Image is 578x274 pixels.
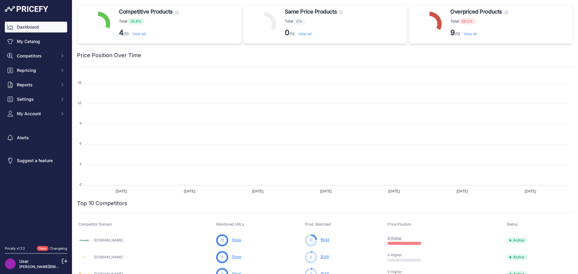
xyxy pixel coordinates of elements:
tspan: 0 [79,183,81,186]
a: Show [232,238,241,242]
p: /13 [285,28,343,38]
h2: Price Position Over Time [77,51,141,60]
span: Competitive Products [119,8,173,16]
span: 30.8% [127,18,144,24]
tspan: 12 [78,101,81,105]
a: [DOMAIN_NAME] [94,238,123,242]
a: View all [298,32,312,36]
a: [PERSON_NAME][EMAIL_ADDRESS][DOMAIN_NAME] [19,264,112,269]
button: Repricing [5,65,67,76]
p: /13 [450,28,508,38]
p: 0 Higher [387,253,426,257]
span: 2 [221,254,223,260]
a: [DOMAIN_NAME] [94,255,123,259]
button: Settings [5,94,67,105]
span: Monitored URLs [216,222,244,226]
strong: 0 [285,28,290,37]
a: My Catalog [5,36,67,47]
span: My Account [17,111,56,117]
h2: Top 10 Competitors [77,199,127,208]
span: 11 [221,238,224,243]
span: Competitor Domain [78,222,112,226]
span: Settings [17,96,56,102]
a: 11/48 [321,238,330,242]
span: Reports [17,82,56,88]
a: User [19,259,29,264]
p: /13 [119,28,179,38]
span: Same Price Products [285,8,337,16]
button: Competitors [5,51,67,61]
span: New [37,246,48,251]
tspan: [DATE] [457,189,468,193]
strong: 4 [119,28,124,37]
span: 2 [321,254,323,259]
span: 11 [309,238,312,243]
div: Pricefy v1.7.2 [5,246,25,251]
span: Active [507,237,527,243]
a: Suggest a feature [5,155,67,166]
button: My Account [5,108,67,119]
p: Total [119,18,179,24]
tspan: [DATE] [388,189,400,193]
strong: 9 [450,28,455,37]
span: Status [507,222,518,226]
span: 0% [293,18,305,24]
a: 2/48 [321,254,329,259]
span: Competitors [17,53,56,59]
a: Show [232,254,241,259]
span: Repricing [17,67,56,73]
tspan: [DATE] [184,189,195,193]
span: Price Position [387,222,411,226]
tspan: [DATE] [320,189,332,193]
a: 9 Higher [387,236,402,240]
tspan: 3 [79,162,81,166]
span: 69.2% [459,18,476,24]
span: 2 [310,254,312,260]
a: View all [132,32,146,36]
a: Alerts [5,132,67,143]
a: Changelog [50,246,67,251]
p: Total [285,18,343,24]
a: Dashboard [5,22,67,32]
span: Active [507,254,527,260]
tspan: 6 [79,142,81,145]
img: Pricefy Logo [5,6,48,12]
span: Prod. Matched [305,222,331,226]
tspan: 15 [78,81,81,85]
tspan: 9 [79,122,81,125]
span: 11 [321,238,324,242]
a: View all [464,32,477,36]
span: Overpriced Products [450,8,502,16]
tspan: [DATE] [116,189,127,193]
tspan: [DATE] [252,189,263,193]
button: Reports [5,79,67,90]
nav: Sidebar [5,22,67,239]
tspan: [DATE] [525,189,536,193]
p: Total [450,18,508,24]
